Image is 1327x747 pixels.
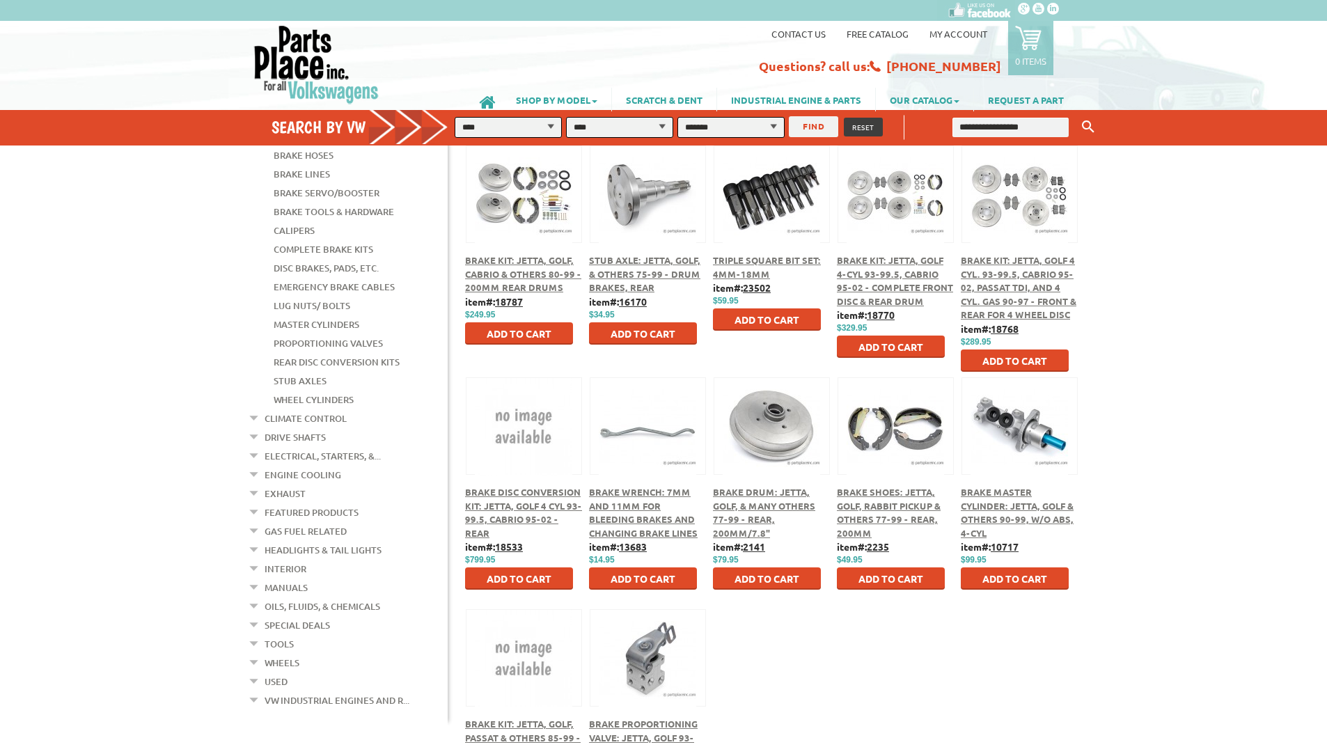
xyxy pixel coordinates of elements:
[612,88,716,111] a: SCRATCH & DENT
[465,322,573,345] button: Add to Cart
[465,254,581,293] a: Brake Kit: Jetta, Golf, Cabrio & Others 80-99 - 200mm Rear Drums
[274,315,359,333] a: Master Cylinders
[265,522,347,540] a: Gas Fuel Related
[274,184,379,202] a: Brake Servo/Booster
[837,486,941,539] a: Brake Shoes: Jetta, Golf, Rabbit Pickup & Others 77-99 - Rear, 200mm
[465,555,495,565] span: $799.95
[858,340,923,353] span: Add to Cart
[265,673,288,691] a: Used
[265,503,359,521] a: Featured Products
[743,281,771,294] u: 23502
[265,485,306,503] a: Exhaust
[265,409,347,427] a: Climate Control
[982,354,1047,367] span: Add to Cart
[274,391,354,409] a: Wheel Cylinders
[837,555,863,565] span: $49.95
[274,372,327,390] a: Stub Axles
[265,579,308,597] a: Manuals
[465,310,495,320] span: $249.95
[961,337,991,347] span: $289.95
[1008,21,1053,75] a: 0 items
[713,254,821,280] a: Triple Square Bit Set: 4mm-18mm
[1078,116,1099,139] button: Keyword Search
[274,297,350,315] a: Lug Nuts/ Bolts
[713,555,739,565] span: $79.95
[589,322,697,345] button: Add to Cart
[852,122,874,132] span: RESET
[589,295,647,308] b: item#:
[274,203,394,221] a: Brake Tools & Hardware
[265,428,326,446] a: Drive Shafts
[265,635,294,653] a: Tools
[743,540,765,553] u: 2141
[991,540,1019,553] u: 10717
[847,28,909,40] a: Free Catalog
[837,336,945,358] button: Add to Cart
[274,240,373,258] a: Complete Brake Kits
[929,28,987,40] a: My Account
[495,540,523,553] u: 18533
[619,295,647,308] u: 16170
[961,254,1076,320] a: Brake Kit: Jetta, Golf 4 cyl. 93-99.5, Cabrio 95-02, Passat TDI, and 4 cyl. Gas 90-97 - Front & R...
[713,567,821,590] button: Add to Cart
[713,296,739,306] span: $59.95
[844,118,883,136] button: RESET
[991,322,1019,335] u: 18768
[274,353,400,371] a: Rear Disc Conversion Kits
[589,254,700,293] a: Stub Axle: Jetta, Golf, & Others 75-99 - Drum Brakes, Rear
[274,278,395,296] a: Emergency Brake Cables
[611,572,675,585] span: Add to Cart
[589,540,647,553] b: item#:
[837,540,889,553] b: item#:
[789,116,838,137] button: FIND
[876,88,973,111] a: OUR CATALOG
[961,555,987,565] span: $99.95
[265,597,380,615] a: Oils, Fluids, & Chemicals
[961,486,1074,539] span: Brake Master Cylinder: Jetta, Golf & Others 90-99, W/O ABS, 4-cyl
[867,308,895,321] u: 18770
[487,327,551,340] span: Add to Cart
[272,117,462,137] h4: Search by VW
[735,572,799,585] span: Add to Cart
[735,313,799,326] span: Add to Cart
[961,567,1069,590] button: Add to Cart
[837,308,895,321] b: item#:
[487,572,551,585] span: Add to Cart
[717,88,875,111] a: INDUSTRIAL ENGINE & PARTS
[837,254,953,307] a: Brake Kit: Jetta, Golf 4-cyl 93-99.5, Cabrio 95-02 - Complete Front Disc & Rear Drum
[982,572,1047,585] span: Add to Cart
[589,310,615,320] span: $34.95
[502,88,611,111] a: SHOP BY MODEL
[265,466,341,484] a: Engine Cooling
[465,540,523,553] b: item#:
[495,295,523,308] u: 18787
[837,567,945,590] button: Add to Cart
[265,560,306,578] a: Interior
[265,447,381,465] a: Electrical, Starters, &...
[265,691,409,709] a: VW Industrial Engines and R...
[465,567,573,590] button: Add to Cart
[253,24,380,104] img: Parts Place Inc!
[589,567,697,590] button: Add to Cart
[265,654,299,672] a: Wheels
[858,572,923,585] span: Add to Cart
[611,327,675,340] span: Add to Cart
[589,486,698,539] a: Brake Wrench: 7mm and 11mm for bleeding brakes and changing brake Lines
[465,295,523,308] b: item#:
[265,616,330,634] a: Special Deals
[974,88,1078,111] a: REQUEST A PART
[1015,55,1046,67] p: 0 items
[961,540,1019,553] b: item#:
[713,486,815,539] a: Brake Drum: Jetta, Golf, & Many Others 77-99 - Rear, 200mm/7.8"
[465,486,582,539] a: Brake Disc Conversion Kit: Jetta, Golf 4 cyl 93-99.5, Cabrio 95-02 - Rear
[961,349,1069,372] button: Add to Cart
[961,322,1019,335] b: item#:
